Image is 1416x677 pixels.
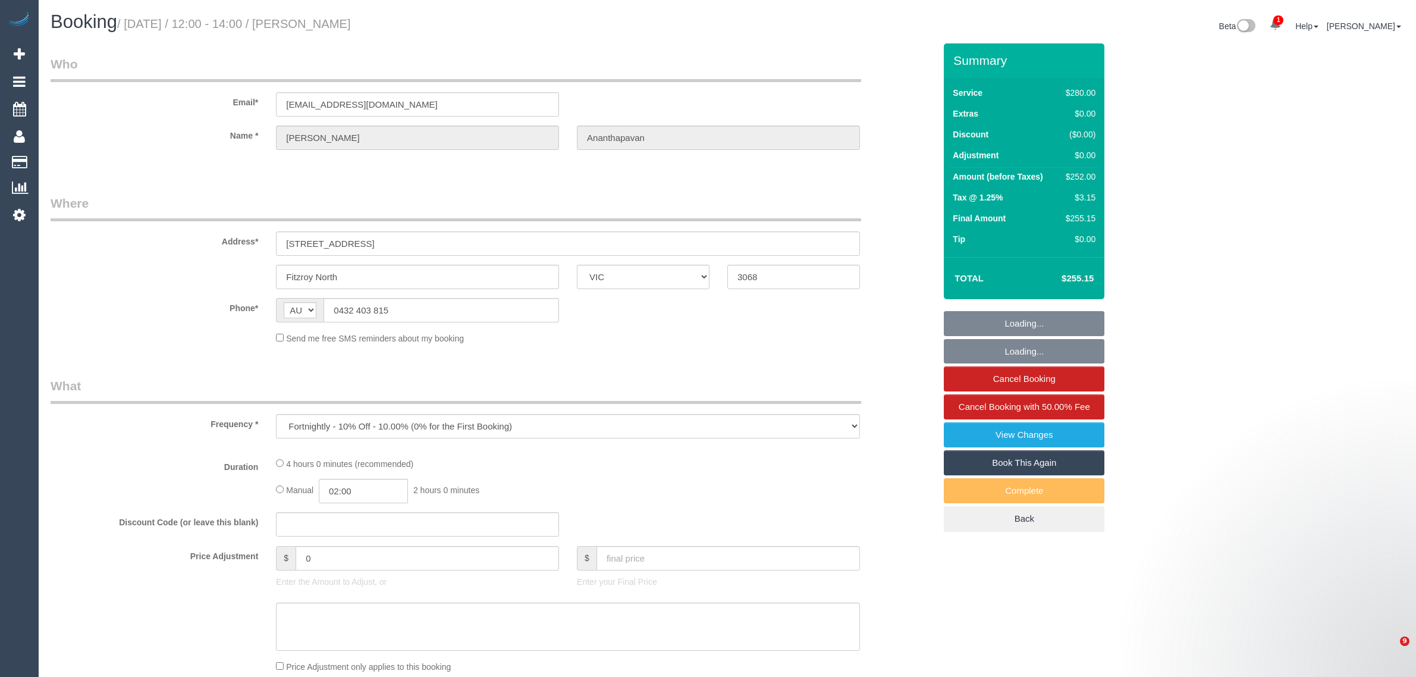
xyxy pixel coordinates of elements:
a: [PERSON_NAME] [1327,21,1401,31]
h4: $255.15 [1026,274,1094,284]
div: $0.00 [1061,108,1095,120]
input: Email* [276,92,559,117]
span: Booking [51,11,117,32]
a: Cancel Booking [944,366,1104,391]
div: $252.00 [1061,171,1095,183]
label: Discount [953,128,988,140]
div: $0.00 [1061,149,1095,161]
div: $280.00 [1061,87,1095,99]
label: Service [953,87,982,99]
label: Adjustment [953,149,999,161]
strong: Total [955,273,984,283]
img: New interface [1236,19,1255,35]
span: $ [577,546,596,571]
label: Phone* [42,298,267,314]
img: Automaid Logo [7,12,31,29]
div: $0.00 [1061,233,1095,245]
p: Enter your Final Price [577,576,860,588]
iframe: Intercom live chat [1376,637,1404,665]
label: Tax @ 1.25% [953,192,1003,203]
span: 2 hours 0 minutes [413,485,479,495]
input: Last Name* [577,126,860,150]
label: Extras [953,108,978,120]
input: Suburb* [276,265,559,289]
a: 1 [1264,12,1287,38]
label: Amount (before Taxes) [953,171,1043,183]
label: Discount Code (or leave this blank) [42,512,267,528]
a: Cancel Booking with 50.00% Fee [944,394,1104,419]
input: Post Code* [727,265,860,289]
div: $3.15 [1061,192,1095,203]
label: Name * [42,126,267,142]
span: 4 hours 0 minutes (recommended) [286,459,413,469]
label: Duration [42,457,267,473]
span: Send me free SMS reminders about my booking [286,334,464,343]
label: Tip [953,233,965,245]
div: $255.15 [1061,212,1095,224]
a: Help [1295,21,1318,31]
input: First Name* [276,126,559,150]
label: Final Amount [953,212,1006,224]
label: Frequency * [42,414,267,430]
h3: Summary [953,54,1098,67]
span: 9 [1400,637,1409,646]
a: View Changes [944,422,1104,447]
legend: Where [51,195,861,221]
small: / [DATE] / 12:00 - 14:00 / [PERSON_NAME] [117,17,351,30]
span: Price Adjustment only applies to this booking [286,662,451,672]
input: final price [596,546,860,571]
a: Book This Again [944,450,1104,475]
label: Address* [42,231,267,247]
span: Cancel Booking with 50.00% Fee [959,402,1090,412]
div: ($0.00) [1061,128,1095,140]
p: Enter the Amount to Adjust, or [276,576,559,588]
legend: Who [51,55,861,82]
span: Manual [286,485,313,495]
label: Price Adjustment [42,546,267,562]
a: Back [944,506,1104,531]
a: Beta [1219,21,1256,31]
input: Phone* [324,298,559,322]
span: 1 [1273,15,1283,25]
label: Email* [42,92,267,108]
span: $ [276,546,296,571]
legend: What [51,377,861,404]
